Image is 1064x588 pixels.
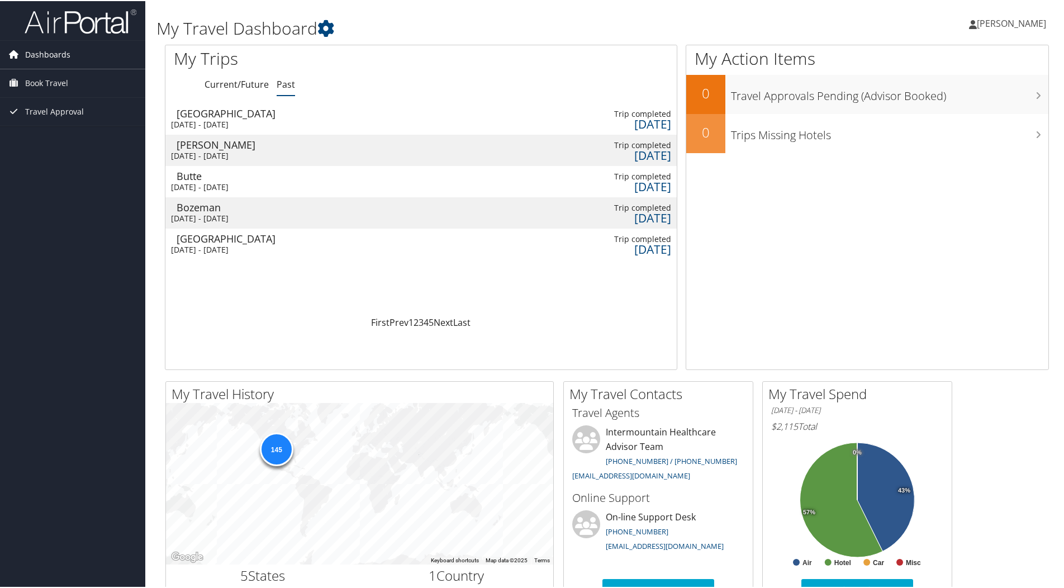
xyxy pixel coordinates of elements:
div: [DATE] [559,181,671,191]
div: [DATE] - [DATE] [171,181,492,191]
li: On-line Support Desk [567,509,750,555]
a: Next [434,315,453,328]
a: [EMAIL_ADDRESS][DOMAIN_NAME] [572,470,690,480]
h6: Total [771,419,943,431]
tspan: 43% [898,486,910,493]
h3: Travel Approvals Pending (Advisor Booked) [731,82,1048,103]
a: 4 [424,315,429,328]
h3: Trips Missing Hotels [731,121,1048,142]
h1: My Trips [174,46,455,69]
span: Dashboards [25,40,70,68]
div: [DATE] [559,149,671,159]
h6: [DATE] - [DATE] [771,404,943,415]
span: [PERSON_NAME] [977,16,1046,29]
h2: 0 [686,83,725,102]
a: 2 [414,315,419,328]
div: [DATE] [559,212,671,222]
h2: My Travel Contacts [569,383,753,402]
div: [GEOGRAPHIC_DATA] [177,107,498,117]
a: 3 [419,315,424,328]
div: 145 [259,431,293,465]
a: [PHONE_NUMBER] [606,525,668,535]
h2: My Travel History [172,383,553,402]
div: Trip completed [559,108,671,118]
div: Trip completed [559,139,671,149]
div: [DATE] [559,243,671,253]
img: airportal-logo.png [25,7,136,34]
span: 5 [240,565,248,584]
text: Car [873,558,884,566]
h1: My Travel Dashboard [156,16,757,39]
img: Google [169,549,206,563]
a: 0Travel Approvals Pending (Advisor Booked) [686,74,1048,113]
h3: Travel Agents [572,404,744,420]
span: Travel Approval [25,97,84,125]
h3: Online Support [572,489,744,505]
a: [EMAIL_ADDRESS][DOMAIN_NAME] [606,540,724,550]
a: Last [453,315,471,328]
div: [DATE] - [DATE] [171,244,492,254]
div: Butte [177,170,498,180]
span: Book Travel [25,68,68,96]
div: [DATE] - [DATE] [171,212,492,222]
text: Misc [906,558,921,566]
span: 1 [429,565,436,584]
div: [GEOGRAPHIC_DATA] [177,233,498,243]
a: 5 [429,315,434,328]
div: [PERSON_NAME] [177,139,498,149]
a: Terms (opens in new tab) [534,556,550,562]
div: Bozeman [177,201,498,211]
a: [PHONE_NUMBER] / [PHONE_NUMBER] [606,455,737,465]
a: [PERSON_NAME] [969,6,1057,39]
span: Map data ©2025 [486,556,528,562]
text: Air [802,558,812,566]
div: [DATE] [559,118,671,128]
tspan: 57% [803,508,815,515]
div: Trip completed [559,233,671,243]
h1: My Action Items [686,46,1048,69]
a: Current/Future [205,77,269,89]
a: Prev [389,315,408,328]
div: Trip completed [559,170,671,181]
tspan: 0% [853,448,862,455]
div: Trip completed [559,202,671,212]
h2: 0 [686,122,725,141]
h2: Country [368,565,545,584]
a: Past [277,77,295,89]
button: Keyboard shortcuts [431,556,479,563]
a: Open this area in Google Maps (opens a new window) [169,549,206,563]
span: $2,115 [771,419,798,431]
text: Hotel [834,558,851,566]
li: Intermountain Healthcare Advisor Team [567,424,750,484]
a: 1 [408,315,414,328]
h2: States [174,565,351,584]
div: [DATE] - [DATE] [171,118,492,129]
h2: My Travel Spend [768,383,952,402]
a: 0Trips Missing Hotels [686,113,1048,152]
div: [DATE] - [DATE] [171,150,492,160]
a: First [371,315,389,328]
